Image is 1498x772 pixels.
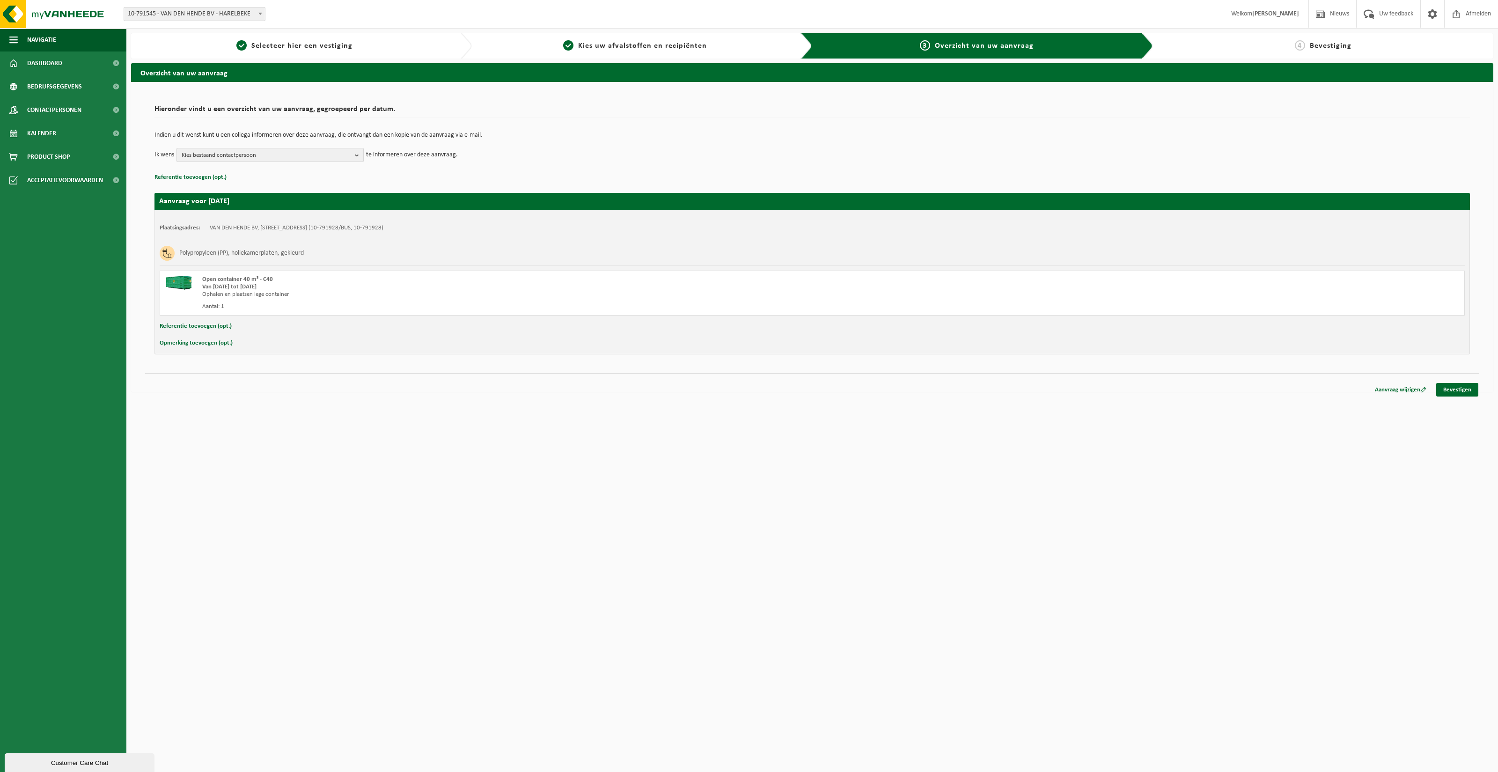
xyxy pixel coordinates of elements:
[1252,10,1299,17] strong: [PERSON_NAME]
[160,225,200,231] strong: Plaatsingsadres:
[202,276,273,282] span: Open container 40 m³ - C40
[5,751,156,772] iframe: chat widget
[202,303,850,310] div: Aantal: 1
[165,276,193,290] img: HK-XC-40-GN-00.png
[1368,383,1433,397] a: Aanvraag wijzigen
[176,148,364,162] button: Kies bestaand contactpersoon
[182,148,351,162] span: Kies bestaand contactpersoon
[27,122,56,145] span: Kalender
[27,51,62,75] span: Dashboard
[210,224,383,232] td: VAN DEN HENDE BV, [STREET_ADDRESS] (10-791928/BUS, 10-791928)
[179,246,304,261] h3: Polypropyleen (PP), hollekamerplaten, gekleurd
[27,98,81,122] span: Contactpersonen
[27,75,82,98] span: Bedrijfsgegevens
[251,42,352,50] span: Selecteer hier een vestiging
[154,148,174,162] p: Ik wens
[160,337,233,349] button: Opmerking toevoegen (opt.)
[202,291,850,298] div: Ophalen en plaatsen lege container
[124,7,265,21] span: 10-791545 - VAN DEN HENDE BV - HARELBEKE
[1295,40,1305,51] span: 4
[154,171,227,184] button: Referentie toevoegen (opt.)
[920,40,930,51] span: 3
[136,40,453,51] a: 1Selecteer hier een vestiging
[27,28,56,51] span: Navigatie
[1310,42,1351,50] span: Bevestiging
[154,132,1470,139] p: Indien u dit wenst kunt u een collega informeren over deze aanvraag, die ontvangt dan een kopie v...
[160,320,232,332] button: Referentie toevoegen (opt.)
[131,63,1493,81] h2: Overzicht van uw aanvraag
[1436,383,1478,397] a: Bevestigen
[366,148,458,162] p: te informeren over deze aanvraag.
[935,42,1034,50] span: Overzicht van uw aanvraag
[154,105,1470,118] h2: Hieronder vindt u een overzicht van uw aanvraag, gegroepeerd per datum.
[236,40,247,51] span: 1
[27,145,70,169] span: Product Shop
[563,40,573,51] span: 2
[27,169,103,192] span: Acceptatievoorwaarden
[477,40,794,51] a: 2Kies uw afvalstoffen en recipiënten
[159,198,229,205] strong: Aanvraag voor [DATE]
[202,284,257,290] strong: Van [DATE] tot [DATE]
[578,42,707,50] span: Kies uw afvalstoffen en recipiënten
